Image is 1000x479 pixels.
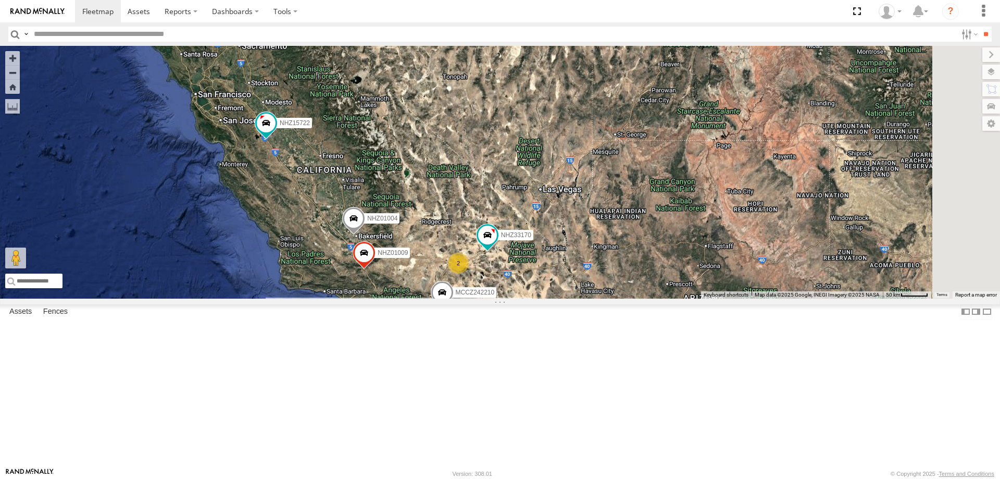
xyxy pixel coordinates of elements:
div: © Copyright 2025 - [891,471,994,477]
span: NHZ33170 [501,231,531,239]
span: 50 km [886,292,901,298]
label: Fences [38,304,73,319]
label: Hide Summary Table [982,304,992,320]
span: NHZ01004 [367,215,397,222]
span: NHZ15722 [280,119,310,127]
span: NHZ01009 [378,249,408,256]
div: Zulema McIntosch [875,4,905,19]
label: Measure [5,99,20,114]
label: Assets [4,304,37,319]
a: Terms (opens in new tab) [936,293,947,297]
label: Search Filter Options [957,27,980,42]
label: Dock Summary Table to the Right [971,304,981,320]
img: rand-logo.svg [10,8,65,15]
button: Drag Pegman onto the map to open Street View [5,248,26,268]
i: ? [942,3,959,20]
button: Keyboard shortcuts [704,291,748,299]
label: Map Settings [982,116,1000,131]
button: Zoom out [5,65,20,80]
label: Dock Summary Table to the Left [960,304,971,320]
div: 2 [448,253,469,274]
span: Map data ©2025 Google, INEGI Imagery ©2025 NASA [755,292,880,298]
label: Search Query [22,27,30,42]
button: Map Scale: 50 km per 49 pixels [883,291,931,299]
div: Version: 308.01 [453,471,492,477]
button: Zoom Home [5,80,20,94]
a: Visit our Website [6,469,54,479]
a: Report a map error [955,292,997,298]
button: Zoom in [5,51,20,65]
a: Terms and Conditions [939,471,994,477]
span: MCCZ242210 [456,289,495,296]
